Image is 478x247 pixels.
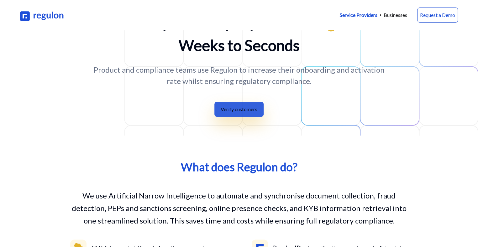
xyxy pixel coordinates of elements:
a: Service Providers [340,11,377,19]
p: We use Artificial Narrow Intelligence to automate and synchronise document collection, fraud dete... [70,189,408,227]
span: Onboarding [256,14,335,32]
img: Regulon Logo [20,9,64,21]
h1: Reduce your Company from Weeks to Seconds [86,12,392,57]
p: Product and compliance teams use Regulon to increase their onboarding and activation rate whilst ... [86,64,392,87]
a: Businesses [384,11,407,19]
h3: What does Regulon do? [181,161,297,173]
a: Request a Demo [417,8,458,23]
button: Verify customers [214,102,264,117]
